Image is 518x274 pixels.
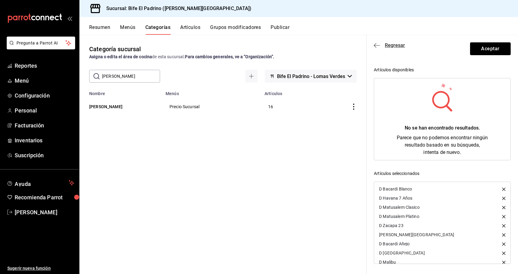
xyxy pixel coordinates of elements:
[15,208,74,216] span: [PERSON_NAME]
[397,135,488,155] span: Parece que no podemos encontrar ningún resultado basado en su búsqueda, intenta de nuevo.
[15,179,66,187] span: Ayuda
[89,54,357,60] div: de esta sucursal.
[89,54,152,59] strong: Asigna o edita el área de cocina
[101,5,252,12] h3: Sucursal: Bife El Padrino ([PERSON_NAME][GEOGRAPHIC_DATA])
[15,77,74,85] span: Menú
[7,37,75,49] button: Pregunta a Parrot AI
[120,24,135,35] button: Menús
[379,196,412,200] div: D Havana 7 Años
[4,44,75,51] a: Pregunta a Parrot AI
[162,87,261,96] th: Menús
[15,62,74,70] span: Reportes
[379,260,396,264] div: D Malibu
[379,223,403,228] div: D Zacapa 23
[379,187,412,191] div: D Bacardi Blanco
[271,24,290,35] button: Publicar
[374,170,511,177] div: Artículos seleccionados
[89,44,141,54] div: Categoría sucursal
[261,96,316,117] td: 16
[15,136,74,144] span: Inventarios
[379,214,419,219] div: D Matusalem Platino
[15,106,74,115] span: Personal
[7,265,74,272] span: Sugerir nueva función
[15,91,74,100] span: Configuración
[385,42,405,48] span: Regresar
[374,42,405,48] button: Regresar
[102,70,160,82] input: Buscar categoría
[15,193,74,201] span: Recomienda Parrot
[180,24,200,35] button: Artículos
[379,251,425,255] div: D [GEOGRAPHIC_DATA]
[261,87,316,96] th: Artículos
[265,70,357,83] button: Bife El Padrino - Lomas Verdes
[15,121,74,130] span: Facturación
[67,16,72,21] button: open_drawer_menu
[351,104,357,110] button: actions
[89,24,110,35] button: Resumen
[396,124,488,132] div: No se han encontrado resultados.
[470,42,511,55] button: Aceptar
[379,233,454,237] div: [PERSON_NAME][GEOGRAPHIC_DATA]
[15,151,74,159] span: Suscripción
[379,205,420,209] div: D Matusalem Clasico
[277,73,345,79] span: Bife El Padrino - Lomas Verdes
[16,40,66,46] span: Pregunta a Parrot AI
[170,105,253,109] span: Precio Sucursal
[210,24,261,35] button: Grupos modificadores
[374,67,511,73] div: Artículos disponibles
[79,87,367,117] table: categoriesTable
[79,87,162,96] th: Nombre
[185,54,274,59] strong: Para cambios generales, ve a “Organización”.
[145,24,171,35] button: Categorías
[89,24,518,35] div: navigation tabs
[89,104,150,110] button: [PERSON_NAME]
[379,242,410,246] div: D Bacardi Añejo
